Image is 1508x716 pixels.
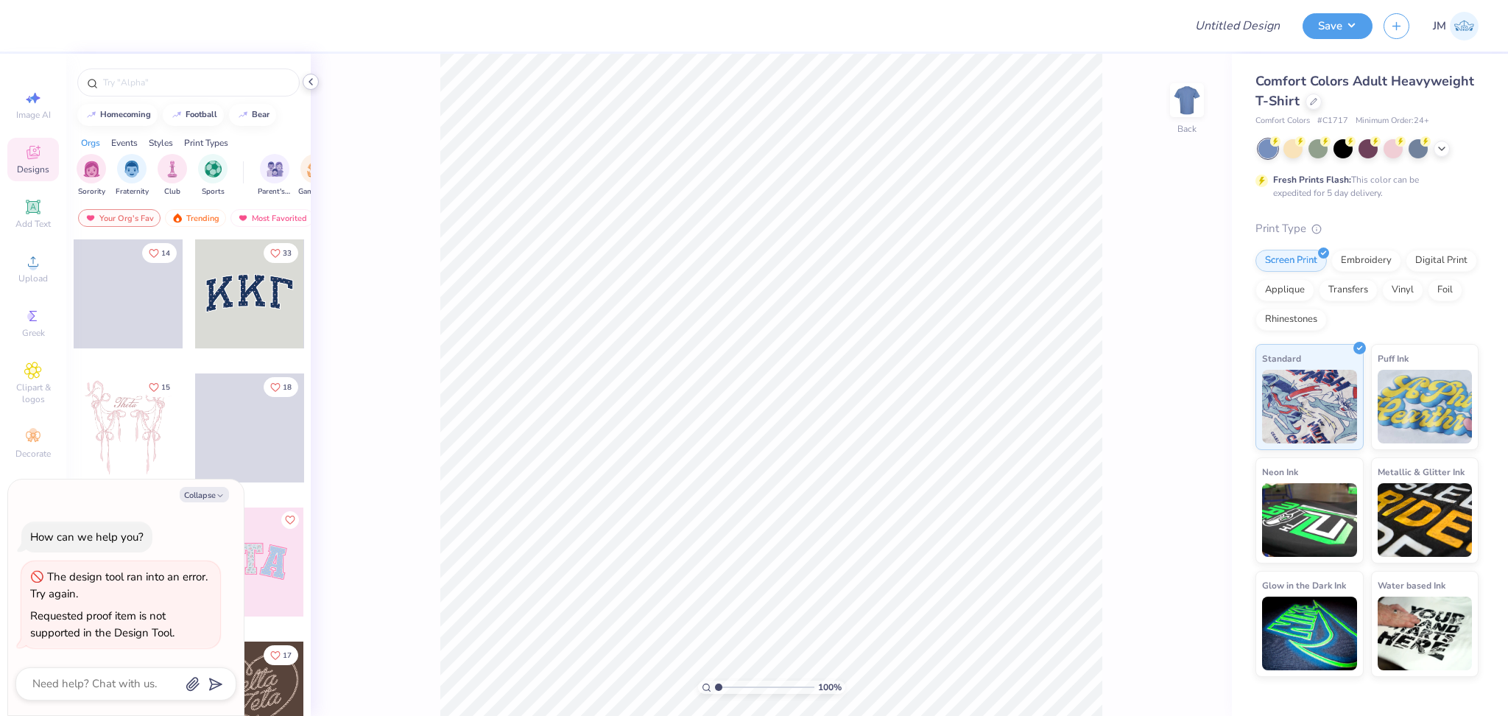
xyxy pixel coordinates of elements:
div: homecoming [100,110,151,119]
div: Your Org's Fav [78,209,161,227]
button: filter button [258,154,292,197]
div: filter for Sorority [77,154,106,197]
img: trend_line.gif [85,110,97,119]
img: Sorority Image [83,161,100,178]
div: How can we help you? [30,530,144,544]
img: most_fav.gif [237,213,249,223]
div: Styles [149,136,173,150]
span: Game Day [298,186,332,197]
span: 33 [283,250,292,257]
span: 100 % [818,681,842,694]
button: Like [264,645,298,665]
div: Most Favorited [230,209,314,227]
span: 14 [161,250,170,257]
button: Like [142,377,177,397]
div: Screen Print [1255,250,1327,272]
button: Save [1303,13,1373,39]
span: 17 [283,652,292,659]
span: Greek [22,327,45,339]
div: filter for Fraternity [116,154,149,197]
img: Water based Ink [1378,597,1473,670]
div: filter for Sports [198,154,228,197]
div: Requested proof item is not supported in the Design Tool. [30,608,175,640]
img: Neon Ink [1262,483,1357,557]
img: Parent's Weekend Image [267,161,283,178]
strong: Fresh Prints Flash: [1273,174,1351,186]
button: Collapse [180,487,229,502]
span: # C1717 [1317,115,1348,127]
img: trend_line.gif [171,110,183,119]
img: Fraternity Image [124,161,140,178]
img: Metallic & Glitter Ink [1378,483,1473,557]
button: filter button [298,154,332,197]
img: Glow in the Dark Ink [1262,597,1357,670]
span: Add Text [15,218,51,230]
div: The design tool ran into an error. Try again. [30,569,208,601]
span: 18 [283,384,292,391]
img: most_fav.gif [85,213,96,223]
button: Like [281,511,299,529]
img: Club Image [164,161,180,178]
div: Transfers [1319,279,1378,301]
span: Fraternity [116,186,149,197]
button: filter button [198,154,228,197]
img: trend_line.gif [237,110,249,119]
div: Rhinestones [1255,309,1327,331]
img: Game Day Image [307,161,324,178]
img: Puff Ink [1378,370,1473,443]
span: Decorate [15,448,51,460]
a: JM [1433,12,1479,41]
div: filter for Club [158,154,187,197]
button: filter button [158,154,187,197]
button: football [163,104,224,126]
input: Try "Alpha" [102,75,290,90]
div: Vinyl [1382,279,1423,301]
button: filter button [116,154,149,197]
span: Neon Ink [1262,464,1298,480]
span: Club [164,186,180,197]
button: filter button [77,154,106,197]
div: Events [111,136,138,150]
img: trending.gif [172,213,183,223]
button: Like [264,377,298,397]
img: John Michael Binayas [1450,12,1479,41]
button: Like [142,243,177,263]
span: Sorority [78,186,105,197]
span: Clipart & logos [7,382,59,405]
button: bear [229,104,276,126]
span: Comfort Colors [1255,115,1310,127]
div: Print Type [1255,220,1479,237]
div: filter for Parent's Weekend [258,154,292,197]
span: Minimum Order: 24 + [1356,115,1429,127]
div: This color can be expedited for 5 day delivery. [1273,173,1454,200]
span: JM [1433,18,1446,35]
button: homecoming [77,104,158,126]
div: filter for Game Day [298,154,332,197]
span: Image AI [16,109,51,121]
div: Applique [1255,279,1314,301]
div: Foil [1428,279,1462,301]
div: Embroidery [1331,250,1401,272]
span: Glow in the Dark Ink [1262,578,1346,593]
span: Sports [202,186,225,197]
input: Untitled Design [1183,11,1292,41]
span: Metallic & Glitter Ink [1378,464,1465,480]
span: Comfort Colors Adult Heavyweight T-Shirt [1255,72,1474,110]
span: Water based Ink [1378,578,1445,593]
span: Parent's Weekend [258,186,292,197]
div: Print Types [184,136,228,150]
button: Like [264,243,298,263]
span: Standard [1262,351,1301,366]
div: bear [252,110,269,119]
span: Upload [18,273,48,284]
div: Back [1177,122,1197,136]
span: 15 [161,384,170,391]
div: football [186,110,217,119]
img: Sports Image [205,161,222,178]
div: Orgs [81,136,100,150]
img: Back [1172,85,1202,115]
span: Puff Ink [1378,351,1409,366]
div: Trending [165,209,226,227]
span: Designs [17,164,49,175]
div: Digital Print [1406,250,1477,272]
